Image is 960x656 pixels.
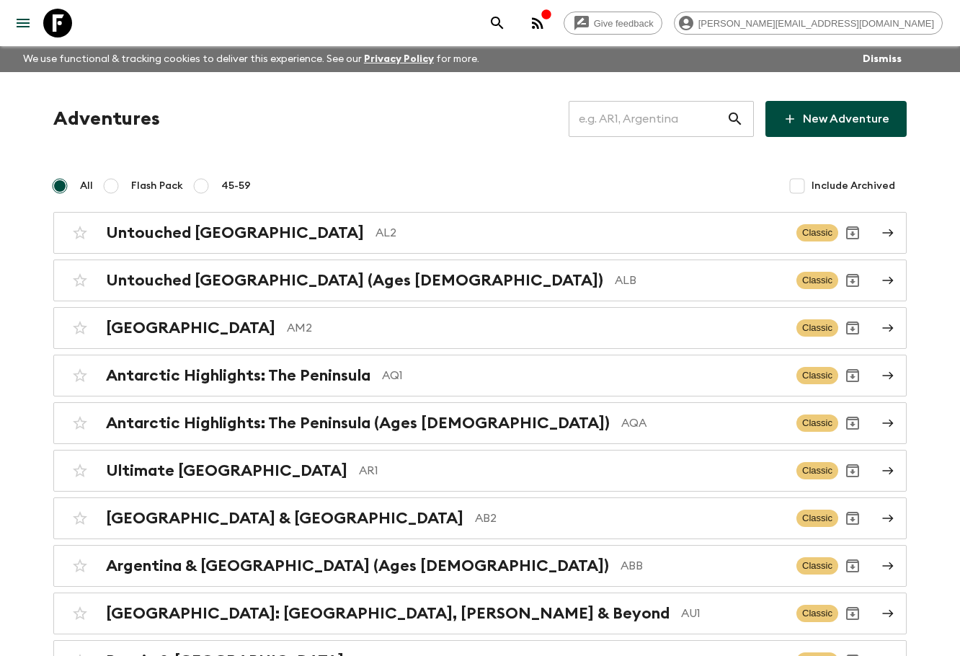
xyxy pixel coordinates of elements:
[812,179,895,193] span: Include Archived
[17,46,485,72] p: We use functional & tracking cookies to deliver this experience. See our for more.
[859,49,905,69] button: Dismiss
[796,415,838,432] span: Classic
[80,179,93,193] span: All
[838,599,867,628] button: Archive
[9,9,37,37] button: menu
[796,272,838,289] span: Classic
[106,319,275,337] h2: [GEOGRAPHIC_DATA]
[838,504,867,533] button: Archive
[53,212,907,254] a: Untouched [GEOGRAPHIC_DATA]AL2ClassicArchive
[796,224,838,241] span: Classic
[483,9,512,37] button: search adventures
[375,224,785,241] p: AL2
[621,557,785,575] p: ABB
[838,409,867,438] button: Archive
[796,462,838,479] span: Classic
[796,605,838,622] span: Classic
[53,355,907,396] a: Antarctic Highlights: The PeninsulaAQ1ClassicArchive
[690,18,942,29] span: [PERSON_NAME][EMAIL_ADDRESS][DOMAIN_NAME]
[838,266,867,295] button: Archive
[765,101,907,137] a: New Adventure
[53,593,907,634] a: [GEOGRAPHIC_DATA]: [GEOGRAPHIC_DATA], [PERSON_NAME] & BeyondAU1ClassicArchive
[838,314,867,342] button: Archive
[53,545,907,587] a: Argentina & [GEOGRAPHIC_DATA] (Ages [DEMOGRAPHIC_DATA])ABBClassicArchive
[586,18,662,29] span: Give feedback
[106,271,603,290] h2: Untouched [GEOGRAPHIC_DATA] (Ages [DEMOGRAPHIC_DATA])
[53,402,907,444] a: Antarctic Highlights: The Peninsula (Ages [DEMOGRAPHIC_DATA])AQAClassicArchive
[106,223,364,242] h2: Untouched [GEOGRAPHIC_DATA]
[287,319,785,337] p: AM2
[131,179,183,193] span: Flash Pack
[796,557,838,575] span: Classic
[838,551,867,580] button: Archive
[569,99,726,139] input: e.g. AR1, Argentina
[838,456,867,485] button: Archive
[838,361,867,390] button: Archive
[359,462,785,479] p: AR1
[796,510,838,527] span: Classic
[621,415,785,432] p: AQA
[53,260,907,301] a: Untouched [GEOGRAPHIC_DATA] (Ages [DEMOGRAPHIC_DATA])ALBClassicArchive
[382,367,785,384] p: AQ1
[221,179,251,193] span: 45-59
[674,12,943,35] div: [PERSON_NAME][EMAIL_ADDRESS][DOMAIN_NAME]
[796,319,838,337] span: Classic
[53,450,907,492] a: Ultimate [GEOGRAPHIC_DATA]AR1ClassicArchive
[364,54,434,64] a: Privacy Policy
[681,605,785,622] p: AU1
[53,497,907,539] a: [GEOGRAPHIC_DATA] & [GEOGRAPHIC_DATA]AB2ClassicArchive
[564,12,662,35] a: Give feedback
[53,307,907,349] a: [GEOGRAPHIC_DATA]AM2ClassicArchive
[106,366,370,385] h2: Antarctic Highlights: The Peninsula
[106,509,463,528] h2: [GEOGRAPHIC_DATA] & [GEOGRAPHIC_DATA]
[106,414,610,433] h2: Antarctic Highlights: The Peninsula (Ages [DEMOGRAPHIC_DATA])
[838,218,867,247] button: Archive
[106,557,609,575] h2: Argentina & [GEOGRAPHIC_DATA] (Ages [DEMOGRAPHIC_DATA])
[53,105,160,133] h1: Adventures
[796,367,838,384] span: Classic
[106,604,670,623] h2: [GEOGRAPHIC_DATA]: [GEOGRAPHIC_DATA], [PERSON_NAME] & Beyond
[475,510,785,527] p: AB2
[615,272,785,289] p: ALB
[106,461,347,480] h2: Ultimate [GEOGRAPHIC_DATA]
